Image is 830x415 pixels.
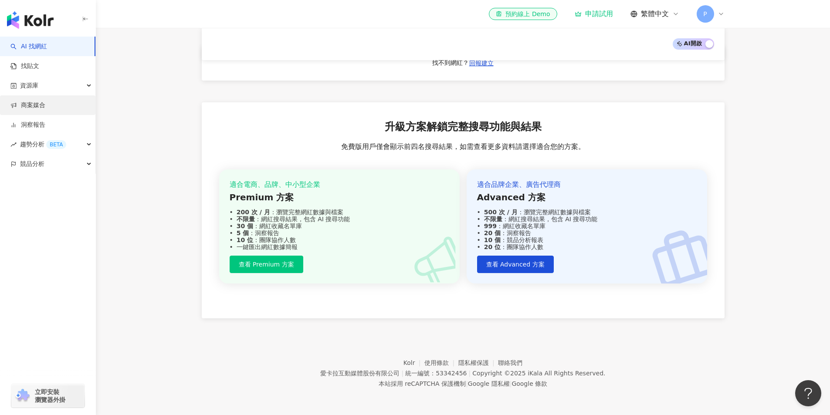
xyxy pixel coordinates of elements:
[237,236,253,243] strong: 10 位
[35,388,65,404] span: 立即安裝 瀏覽器外掛
[230,180,449,189] div: 適合電商、品牌、中小型企業
[477,256,554,273] button: 查看 Advanced 方案
[237,216,255,223] strong: 不限量
[230,216,449,223] div: ：網紅搜尋結果，包含 AI 搜尋功能
[424,359,458,366] a: 使用條款
[230,209,449,216] div: ：瀏覽完整網紅數據與檔案
[46,140,66,149] div: BETA
[20,154,44,174] span: 競品分析
[341,142,585,152] span: 免費版用戶僅會顯示前四名搜尋結果，如需查看更多資料請選擇適合您的方案。
[703,9,707,19] span: P
[385,120,542,135] span: 升級方案解鎖完整搜尋功能與結果
[498,359,522,366] a: 聯絡我們
[489,8,557,20] a: 預約線上 Demo
[477,223,697,229] div: ：網紅收藏名單庫
[10,142,17,148] span: rise
[469,60,494,67] span: 回報建立
[20,135,66,154] span: 趨勢分析
[795,380,821,406] iframe: Help Scout Beacon - Open
[237,209,270,216] strong: 200 次 / 月
[512,380,547,387] a: Google 條款
[11,384,85,408] a: chrome extension立即安裝 瀏覽器外掛
[230,223,449,229] div: ：網紅收藏名單庫
[10,101,45,110] a: 商案媒合
[469,56,494,70] button: 回報建立
[403,359,424,366] a: Kolr
[20,76,38,95] span: 資源庫
[10,121,45,129] a: 洞察報告
[641,9,669,19] span: 繁體中文
[575,10,613,18] a: 申請試用
[477,216,697,223] div: ：網紅搜尋結果，包含 AI 搜尋功能
[477,209,697,216] div: ：瀏覽完整網紅數據與檔案
[472,370,605,377] div: Copyright © 2025 All Rights Reserved.
[528,370,542,377] a: iKala
[10,62,39,71] a: 找貼文
[10,42,47,51] a: searchAI 找網紅
[510,380,512,387] span: |
[237,229,249,236] strong: 5 個
[401,370,403,377] span: |
[468,370,471,377] span: |
[477,243,697,250] div: ：團隊協作人數
[484,216,502,223] strong: 不限量
[477,180,697,189] div: 適合品牌企業、廣告代理商
[379,378,547,389] span: 本站採用 reCAPTCHA 保護機制
[484,209,518,216] strong: 500 次 / 月
[466,380,468,387] span: |
[484,223,497,229] strong: 999
[405,370,467,377] div: 統一編號：53342456
[484,243,501,250] strong: 20 位
[468,380,510,387] a: Google 隱私權
[230,256,303,273] button: 查看 Premium 方案
[239,261,294,268] span: 查看 Premium 方案
[432,59,469,67] div: 找不到網紅？
[496,10,550,18] div: 預約線上 Demo
[484,229,501,236] strong: 20 個
[458,359,498,366] a: 隱私權保護
[230,243,449,250] div: 一鍵匯出網紅數據簡報
[7,11,54,29] img: logo
[230,229,449,236] div: ：洞察報告
[477,191,697,203] div: Advanced 方案
[230,191,449,203] div: Premium 方案
[230,236,449,243] div: ：團隊協作人數
[14,389,31,403] img: chrome extension
[477,236,697,243] div: ：競品分析報表
[484,236,501,243] strong: 10 個
[237,223,253,229] strong: 30 個
[320,370,400,377] div: 愛卡拉互動媒體股份有限公司
[486,261,545,268] span: 查看 Advanced 方案
[477,229,697,236] div: ：洞察報告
